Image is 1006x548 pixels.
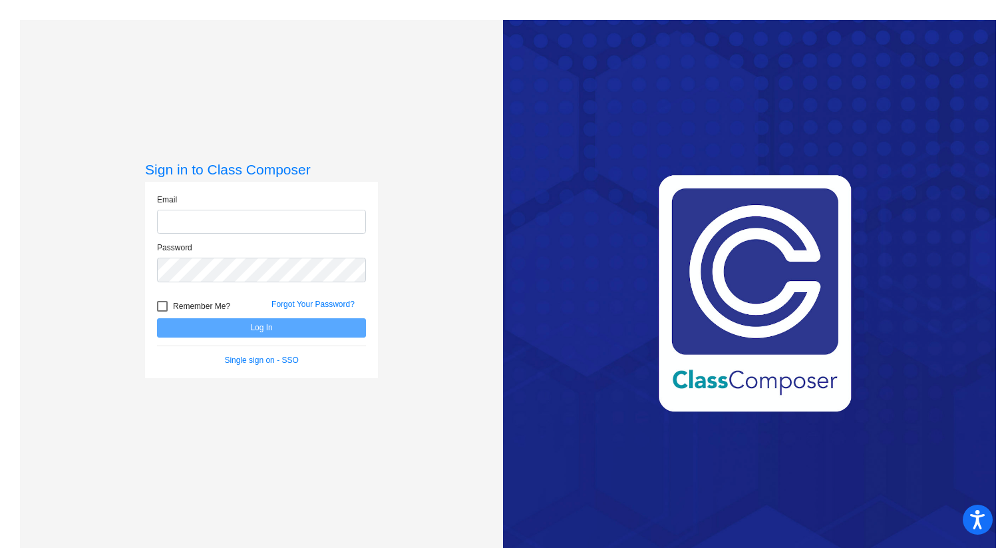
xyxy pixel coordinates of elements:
label: Password [157,242,192,254]
h3: Sign in to Class Composer [145,161,378,178]
span: Remember Me? [173,298,230,314]
label: Email [157,194,177,206]
button: Log In [157,318,366,338]
a: Forgot Your Password? [271,300,355,309]
a: Single sign on - SSO [224,356,298,365]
